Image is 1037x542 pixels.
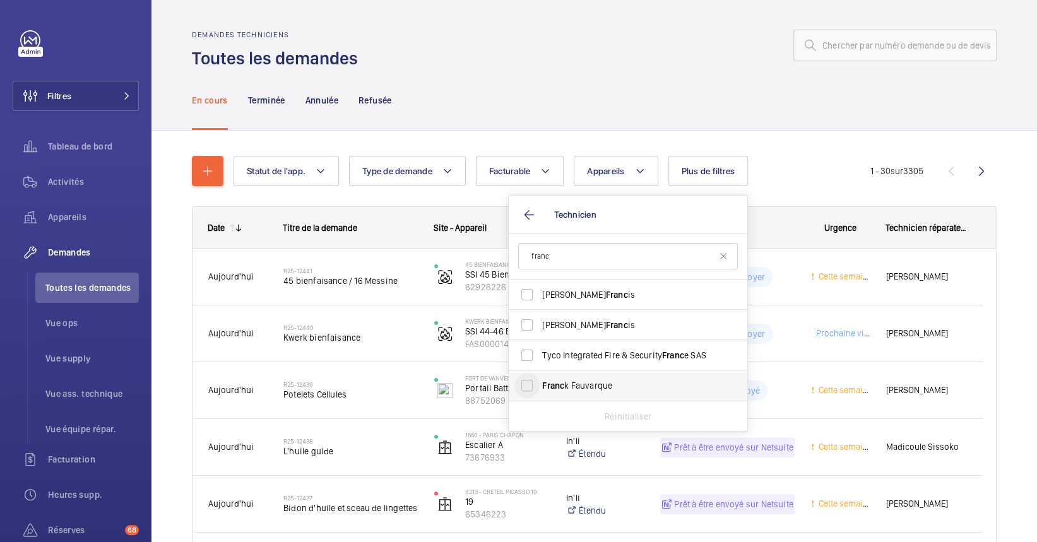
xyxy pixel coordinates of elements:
span: sur [891,166,903,176]
h2: Demandes techniciens [192,30,365,39]
span: Cette semaine [816,271,872,281]
p: In'li [566,435,644,447]
span: Aujourd'hui [208,385,254,395]
span: Appareils [587,166,624,176]
p: 88752069 [465,394,550,407]
span: Bidon d'huile et sceau de lingettes [283,502,418,514]
p: Kwerk Bienfaisance [465,317,550,325]
span: Plus de filtres [682,166,735,176]
p: 73676933 [465,451,550,464]
a: Étendu [566,447,644,460]
button: Statut de l'app. [234,156,339,186]
img: elevator.svg [437,440,453,455]
p: Escalier A [465,439,550,451]
div: Date [208,223,225,233]
h2: R25-12440 [283,324,418,331]
span: Facturation [48,453,139,466]
span: Prochaine visite [814,328,878,338]
input: Chercher par numéro demande ou de devis [793,30,997,61]
span: Filtres [47,90,71,102]
span: Franc [606,320,628,330]
p: 65346223 [465,508,550,521]
h1: Toutes les demandes [192,47,365,70]
p: 19 [465,495,550,508]
p: Prêt à être envoyé sur Netsuite [674,498,793,510]
span: Franc [606,290,628,300]
h2: R25-12439 [283,380,418,388]
button: Technicien [509,196,747,233]
span: Activités [48,175,139,188]
span: Aujourd'hui [208,498,254,509]
span: Franc [542,380,564,391]
span: [PERSON_NAME] is [542,288,716,301]
p: SSI 44-46 Bienfaisance [465,325,550,338]
button: Filtres [13,81,139,111]
span: L'huile guide [283,445,418,457]
p: Fort de vanves [465,374,550,382]
span: Tableau de bord [48,140,139,153]
span: 1 - 30 3305 [870,167,923,175]
span: 68 [125,525,139,535]
p: In'li [566,492,644,504]
button: Facturable [476,156,564,186]
span: Potelets Cellules [283,388,418,401]
span: Aujourd'hui [208,271,254,281]
img: fighter_door.svg [437,383,453,398]
img: fire_alarm.svg [437,269,453,285]
p: SSI 45 Bienfaisance [465,268,550,281]
span: Cette semaine [816,498,872,509]
button: Appareils [574,156,658,186]
span: Toutes les demandes [45,281,139,294]
span: k Fauvarque [542,379,716,392]
span: Demandes [48,246,139,259]
span: Technicien [554,209,596,220]
span: [PERSON_NAME] [886,269,967,284]
p: 45 Bienfaisance [465,261,550,268]
span: Urgence [824,223,856,233]
span: Appareils [48,211,139,223]
span: [PERSON_NAME] [886,326,967,341]
span: Franc [662,350,684,360]
button: Plus de filtres [668,156,749,186]
span: [PERSON_NAME] [886,383,967,398]
p: Terminée [248,94,285,107]
img: elevator.svg [437,497,453,512]
span: Vue équipe répar. [45,423,139,435]
button: Type de demande [349,156,466,186]
span: [PERSON_NAME] is [542,319,716,331]
span: Aujourd'hui [208,442,254,452]
span: Titre de la demande [283,223,357,233]
p: Prêt à être envoyé sur Netsuite [674,441,793,454]
input: Trouver un technicien [518,243,738,269]
span: Technicien réparateur [886,223,968,233]
p: 1660 - PARIS CHAPON [465,431,550,439]
p: Portail Battant Entrée de Site [465,382,550,394]
p: Annulée [305,94,338,107]
p: 62926226 [465,281,550,293]
span: Réserves [48,524,120,536]
img: fire_alarm.svg [437,326,453,341]
span: Vue supply [45,352,139,365]
span: Type de demande [362,166,432,176]
span: 45 bienfaisance / 16 Messine [283,274,418,287]
span: Kwerk bienfaisance [283,331,418,344]
span: Statut de l'app. [247,166,305,176]
h2: R25-12437 [283,494,418,502]
span: Vue ass. technique [45,387,139,400]
span: Cette semaine [816,442,872,452]
h2: R25-12441 [283,267,418,274]
span: [PERSON_NAME] [886,497,967,511]
span: Aujourd'hui [208,328,254,338]
p: FAS000014 [465,338,550,350]
p: 4213 - CRETEIL PICASSO 19 [465,488,550,495]
p: Réinitialiser [605,410,651,423]
span: Heures supp. [48,488,139,501]
span: Madicoule Sissoko [886,440,967,454]
span: Cette semaine [816,385,872,395]
h2: R25-12438 [283,437,418,445]
span: Facturable [489,166,531,176]
p: Refusée [359,94,391,107]
span: Vue ops [45,317,139,329]
span: Tyco Integrated Fire & Security e SAS [542,349,716,362]
p: En cours [192,94,228,107]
